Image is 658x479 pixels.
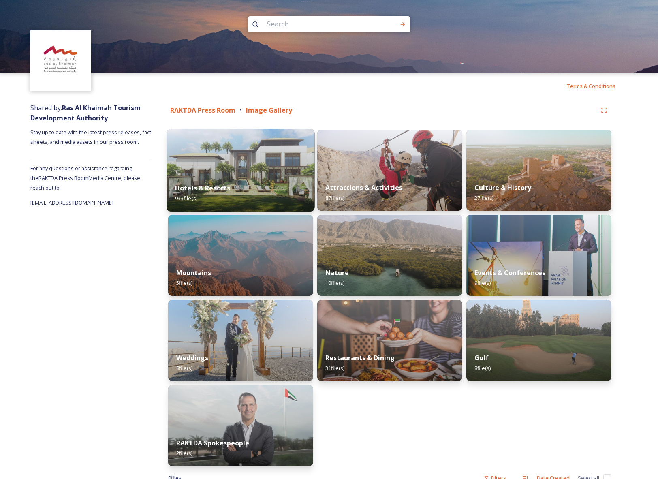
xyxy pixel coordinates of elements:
strong: Events & Conferences [474,268,545,277]
span: 31 file(s) [325,364,344,372]
span: 5 file(s) [176,279,192,287]
img: d36d2355-c23c-4ad7-81c7-64b1c23550e0.jpg [317,300,462,381]
strong: Weddings [176,353,208,362]
strong: Mountains [176,268,211,277]
span: Terms & Conditions [566,82,615,90]
span: For any questions or assistance regarding the RAKTDA Press Room Media Centre, please reach out to: [30,165,140,191]
strong: RAKTDA Press Room [170,106,235,115]
input: Search [263,15,374,33]
strong: Golf [474,353,489,362]
span: Stay up to date with the latest press releases, fact sheets, and media assets in our press room. [30,128,152,145]
span: 933 file(s) [175,195,197,202]
strong: Hotels & Resorts [175,184,231,192]
span: Shared by: [30,103,141,122]
strong: Restaurants & Dining [325,353,395,362]
strong: Ras Al Khaimah Tourism Development Authority [30,103,141,122]
img: f466d538-3deb-466c-bcc7-2195f0191b25.jpg [466,300,611,381]
img: a622eb85-593b-49ea-86a1-be0a248398a8.jpg [167,129,314,212]
span: [EMAIL_ADDRESS][DOMAIN_NAME] [30,199,113,206]
strong: Nature [325,268,349,277]
img: f4b44afd-84a5-42f8-a796-2dedbf2b50eb.jpg [168,215,313,296]
span: 87 file(s) [325,194,344,201]
img: 45dfe8e7-8c4f-48e3-b92b-9b2a14aeffa1.jpg [466,130,611,211]
img: f0db2a41-4a96-4f71-8a17-3ff40b09c344.jpg [317,215,462,296]
span: 2 file(s) [176,449,192,457]
img: 43bc6a4b-b786-4d98-b8e1-b86026dad6a6.jpg [466,215,611,296]
strong: Image Gallery [246,106,292,115]
a: Terms & Conditions [566,81,628,91]
span: 10 file(s) [325,279,344,287]
strong: RAKTDA Spokespeople [176,438,249,447]
span: 27 file(s) [474,194,493,201]
span: 8 file(s) [176,364,192,372]
strong: Culture & History [474,183,531,192]
img: Logo_RAKTDA_RGB-01.png [32,32,90,90]
span: 8 file(s) [474,364,491,372]
img: c31c8ceb-515d-4687-9f3e-56b1a242d210.jpg [168,385,313,466]
strong: Attractions & Activities [325,183,402,192]
span: 9 file(s) [474,279,491,287]
img: c1cbaa8e-154c-4d4f-9379-c8e58e1c7ae4.jpg [168,300,313,381]
img: 6b2c4cc9-34ae-45d0-992d-9f5eeab804f7.jpg [317,130,462,211]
